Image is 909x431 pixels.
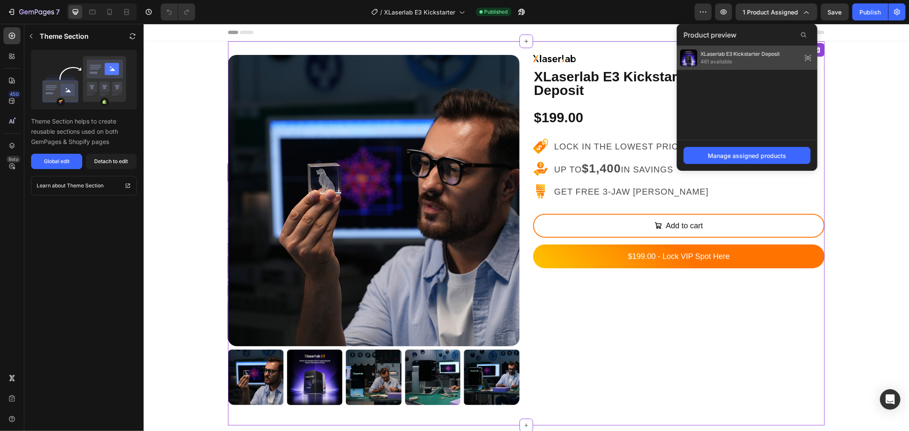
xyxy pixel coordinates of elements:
[701,58,780,66] span: 461 available
[743,8,798,17] span: 1 product assigned
[852,3,888,20] button: Publish
[261,326,317,381] img: XLaserlab E3 Kickstarter Deposit - XLaserlab
[31,116,137,147] p: Theme Section helps to create reusable sections used on both GemPages & Shopify pages
[485,226,586,239] p: $199.00 - Lock VIP Spot Here
[390,221,681,244] button: <p>$199.00 - Lock VIP Spot Here</p>
[736,3,817,20] button: 1 product assigned
[708,151,786,160] div: Manage assigned products
[37,181,66,190] p: Learn about
[821,3,849,20] button: Save
[680,49,697,66] img: preview-img
[390,138,404,152] img: gempages_573591141744640914-013df425-3437-4f24-a5e3-f25733a894ea.png
[381,8,383,17] span: /
[390,82,680,106] p: $199.00
[390,31,432,38] img: gempages_573591141744640914-eea07131-9b6e-4bb9-9314-027409babe1d.png
[161,3,195,20] div: Undo/Redo
[67,181,104,190] p: Theme Section
[84,326,140,381] img: XLaserlab E3 Kickstarter Deposit - XLaserlab
[144,24,909,431] iframe: Design area
[624,22,657,30] div: xlaserlab e3
[44,158,69,165] div: Global edit
[880,389,900,410] div: Open Intercom Messenger
[8,91,20,98] div: 450
[202,326,258,381] img: XLaserlab E3 Kickstarter Deposit - XLaserlab
[684,30,736,40] span: Product preview
[684,147,811,164] button: Manage assigned products
[320,326,376,381] img: XLaserlab E3 Kickstarter Deposit - XLaserlab
[390,190,681,214] button: Add to cart
[56,7,60,17] p: 7
[390,59,440,74] strong: Deposit
[860,8,881,17] div: Publish
[390,115,404,130] img: gempages_573591141744640914-0f7678bf-7523-4a2f-8594-338e10510973.png
[410,115,567,130] p: Lock in the lowest price
[31,154,82,169] button: Global edit
[390,45,551,60] strong: XLaserlab E3 Kickstarter
[701,50,780,58] span: XLaserlab E3 Kickstarter Deposit
[522,195,559,209] div: Add to cart
[410,160,567,175] p: Get FREE 3-Jaw [PERSON_NAME]
[95,158,128,165] div: Detach to edit
[439,138,478,151] strong: $1,400
[390,160,404,175] img: gempages_573591141744640914-e898def9-7c5b-4e2e-be88-e06b11afb7fc.png
[3,3,63,20] button: 7
[40,31,89,41] p: Theme Section
[86,154,137,169] button: Detach to edit
[485,8,508,16] span: Published
[410,137,567,153] p: Up to in Savings
[384,8,456,17] span: XLaserlab E3 Kickstarter
[6,156,20,163] div: Beta
[31,176,137,195] a: Learn about Theme Section
[828,9,842,16] span: Save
